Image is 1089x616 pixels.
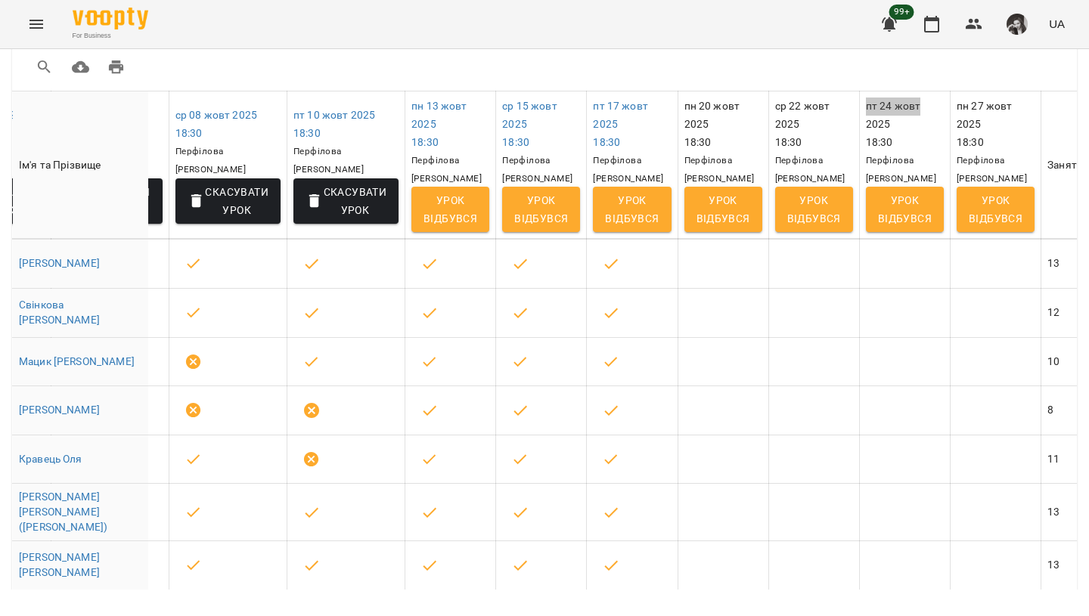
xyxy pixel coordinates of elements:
span: Перфілова [PERSON_NAME] [293,146,364,175]
button: Урок відбувся [411,187,489,232]
a: пт 17 жовт 202518:30 [593,100,647,147]
a: пт 10 жовт 202518:30 [293,109,375,139]
button: Скасувати Урок [175,178,281,224]
div: Ім'я та Прізвище [19,156,142,175]
button: Урок відбувся [957,187,1035,232]
a: [PERSON_NAME] [PERSON_NAME] [19,551,100,578]
span: Перфілова [PERSON_NAME] [175,146,246,175]
button: Урок відбувся [684,187,762,232]
th: пн 27 жовт 2025 18:30 [950,91,1041,239]
button: Урок відбувся [866,187,944,232]
button: Скасувати Урок [293,178,399,224]
div: Sort [1047,156,1088,175]
span: Скасувати Урок [188,183,268,219]
span: Урок відбувся [969,191,1022,228]
a: ср 15 жовт 202518:30 [502,100,557,147]
span: 99+ [889,5,914,20]
a: [PERSON_NAME] [PERSON_NAME] ([PERSON_NAME]) [19,491,107,532]
span: Скасувати Урок [306,183,386,219]
a: ср 08 жовт 202518:30 [175,109,257,139]
a: Свінкова [PERSON_NAME] [19,299,100,326]
span: Урок відбувся [787,191,841,228]
span: Урок відбувся [878,191,932,228]
a: [PERSON_NAME] [19,257,100,269]
span: Перфілова [PERSON_NAME] [684,155,755,184]
span: Перфілова [PERSON_NAME] [957,155,1027,184]
button: Урок відбувся [593,187,671,232]
span: Перфілова [PERSON_NAME] [502,155,572,184]
span: Перфілова [PERSON_NAME] [866,155,936,184]
button: Друк [98,49,135,85]
th: пт 24 жовт 2025 18:30 [859,91,950,239]
a: Кравець Оля [19,453,82,465]
button: Урок відбувся [775,187,853,232]
button: Search [26,49,63,85]
span: Урок відбувся [514,191,568,228]
a: Мацик [PERSON_NAME] [19,355,135,367]
a: пн 13 жовт 202518:30 [411,100,467,147]
button: UA [1043,10,1071,38]
span: Урок відбувся [423,191,477,228]
img: Voopty Logo [73,8,148,29]
img: 0dd478c4912f2f2e7b05d6c829fd2aac.png [1007,14,1028,35]
span: UA [1049,16,1065,32]
div: Заняття [1047,156,1088,175]
span: Перфілова [PERSON_NAME] [775,155,845,184]
span: Перфілова [PERSON_NAME] [593,155,663,184]
th: пн 20 жовт 2025 18:30 [678,91,768,239]
span: For Business [73,31,148,41]
span: Урок відбувся [697,191,750,228]
span: Перфілова [PERSON_NAME] [411,155,482,184]
button: Menu [18,6,54,42]
button: Завантажити CSV [63,49,99,85]
a: [PERSON_NAME] [19,404,100,416]
span: Урок відбувся [605,191,659,228]
button: Урок відбувся [502,187,580,232]
th: ср 22 жовт 2025 18:30 [768,91,859,239]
